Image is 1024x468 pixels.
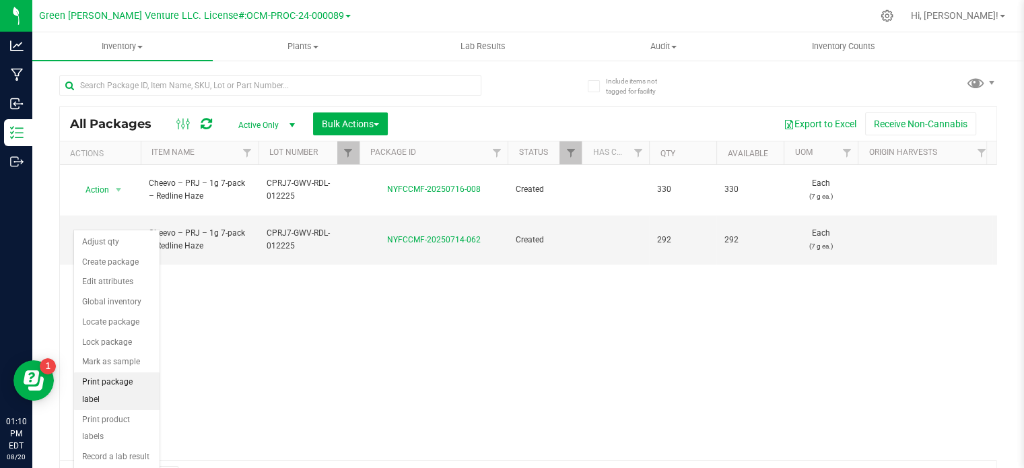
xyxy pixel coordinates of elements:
li: Record a lab result [74,447,160,467]
input: Search Package ID, Item Name, SKU, Lot or Part Number... [59,75,481,96]
inline-svg: Analytics [10,39,24,53]
a: Filter [337,141,360,164]
a: Origin Harvests [868,147,936,157]
a: Package ID [370,147,416,157]
li: Mark as sample [74,352,160,372]
span: CPRJ7-GWV-RDL-012225 [267,177,351,203]
li: Edit attributes [74,272,160,292]
iframe: Resource center [13,360,54,401]
a: Lab Results [393,32,574,61]
a: Lot Number [269,147,318,157]
span: CPRJ7-GWV-RDL-012225 [267,227,351,253]
a: Filter [236,141,259,164]
li: Global inventory [74,292,160,312]
a: Inventory [32,32,213,61]
span: Plants [213,40,392,53]
a: UOM [794,147,812,157]
a: Filter [627,141,649,164]
span: Include items not tagged for facility [606,76,673,96]
p: 08/20 [6,452,26,462]
span: Cheevo – PRJ – 1g 7-pack – Redline Haze [149,227,250,253]
a: Audit [573,32,753,61]
span: Green [PERSON_NAME] Venture LLC. License#:OCM-PROC-24-000089 [39,10,344,22]
span: select [110,180,127,199]
span: Bulk Actions [322,119,379,129]
th: Has COA [582,141,649,165]
a: Qty [660,149,675,158]
a: Status [518,147,547,157]
span: Inventory [32,40,213,53]
span: All Packages [70,116,165,131]
li: Print package label [74,372,160,409]
span: 330 [724,183,776,196]
a: Filter [970,141,992,164]
inline-svg: Outbound [10,155,24,168]
p: (7 g ea.) [792,240,850,253]
a: Filter [485,141,508,164]
span: Audit [574,40,753,53]
span: 292 [657,234,708,246]
span: 330 [657,183,708,196]
span: Inventory Counts [794,40,893,53]
inline-svg: Inventory [10,126,24,139]
inline-svg: Inbound [10,97,24,110]
iframe: Resource center unread badge [40,358,56,374]
li: Locate package [74,312,160,333]
span: Cheevo – PRJ – 1g 7-pack – Redline Haze [149,177,250,203]
li: Adjust qty [74,232,160,253]
button: Receive Non-Cannabis [865,112,976,135]
span: Created [516,183,574,196]
a: Filter [835,141,858,164]
li: Lock package [74,333,160,353]
li: Print product labels [74,410,160,447]
div: Manage settings [879,9,895,22]
a: Item Name [151,147,195,157]
div: Actions [70,149,135,158]
span: Action [73,180,110,199]
li: Create package [74,253,160,273]
span: Each [792,227,850,253]
a: NYFCCMF-20250716-008 [387,185,481,194]
a: Inventory Counts [753,32,934,61]
span: Each [792,177,850,203]
a: Plants [213,32,393,61]
span: Hi, [PERSON_NAME]! [911,10,998,21]
button: Export to Excel [775,112,865,135]
a: Filter [559,141,582,164]
p: 01:10 PM EDT [6,415,26,452]
a: Available [727,149,767,158]
span: Lab Results [442,40,524,53]
span: Created [516,234,574,246]
p: (7 g ea.) [792,190,850,203]
button: Bulk Actions [313,112,388,135]
inline-svg: Manufacturing [10,68,24,81]
a: NYFCCMF-20250714-062 [387,235,481,244]
span: 292 [724,234,776,246]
